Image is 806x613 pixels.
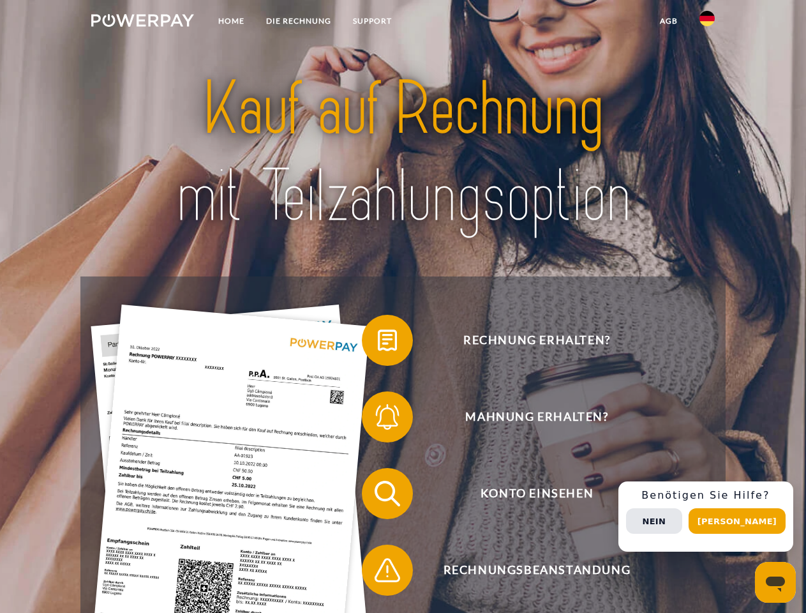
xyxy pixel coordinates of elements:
span: Mahnung erhalten? [380,391,693,443]
button: Konto einsehen [362,468,694,519]
img: qb_bell.svg [371,401,403,433]
img: qb_warning.svg [371,554,403,586]
iframe: Schaltfläche zum Öffnen des Messaging-Fensters [755,562,796,603]
span: Konto einsehen [380,468,693,519]
img: de [699,11,715,26]
span: Rechnungsbeanstandung [380,545,693,596]
a: agb [649,10,689,33]
img: qb_search.svg [371,478,403,510]
a: Home [207,10,255,33]
span: Rechnung erhalten? [380,315,693,366]
img: title-powerpay_de.svg [122,61,684,245]
div: Schnellhilfe [618,481,793,552]
button: [PERSON_NAME] [689,508,786,534]
img: logo-powerpay-white.svg [91,14,194,27]
a: SUPPORT [342,10,403,33]
button: Rechnung erhalten? [362,315,694,366]
button: Mahnung erhalten? [362,391,694,443]
button: Nein [626,508,682,534]
img: qb_bill.svg [371,324,403,356]
button: Rechnungsbeanstandung [362,545,694,596]
h3: Benötigen Sie Hilfe? [626,489,786,502]
a: DIE RECHNUNG [255,10,342,33]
